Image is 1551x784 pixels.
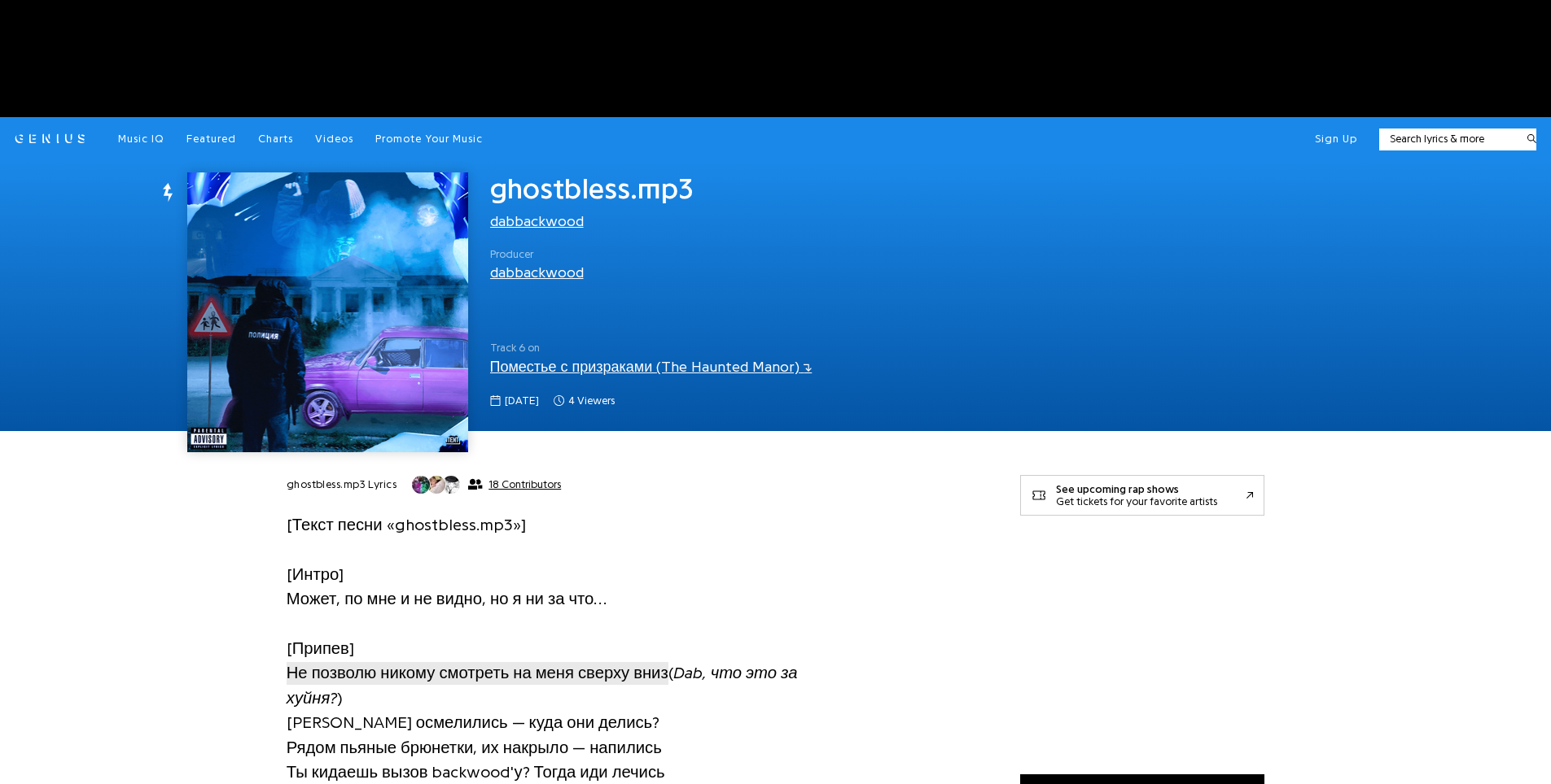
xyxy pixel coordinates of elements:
[186,132,236,146] a: Featured
[1379,131,1517,147] input: Search lyrics & more
[118,133,164,144] span: Music IQ
[505,393,539,409] span: [DATE]
[554,393,615,409] span: 4 viewers
[490,174,693,203] span: ghostbless.mp3
[490,340,999,356] span: Track 6 on
[568,393,615,409] span: 4 viewers
[315,132,353,146] a: Videos
[1020,475,1264,516] a: See upcoming rap showsGet tickets for your favorite artists
[186,133,236,144] span: Featured
[118,132,164,146] a: Music IQ
[287,477,397,492] h2: ghostbless.mp3 Lyrics
[287,662,668,685] span: Не позволю никому смотреть на меня сверху вниз
[489,478,561,491] span: 18 Contributors
[258,132,293,146] a: Charts
[375,132,483,146] a: Promote Your Music
[187,172,467,452] img: Cover art for ghostbless.mp3 by dabbackwood
[1056,495,1217,507] div: Get tickets for your favorite artists
[258,133,293,144] span: Charts
[490,246,584,263] span: Producer
[287,660,668,686] a: Не позволю никому смотреть на меня сверху вниз
[375,133,483,144] span: Promote Your Music
[490,265,584,280] a: dabbackwood
[1056,483,1217,495] div: See upcoming rap shows
[411,475,561,494] button: 18 Contributors
[287,664,798,706] i: Dab, что это за хуйня?
[1315,132,1357,146] button: Sign Up
[490,214,584,229] a: dabbackwood
[315,133,353,144] span: Videos
[490,359,813,374] a: Поместье с призраками (The Haunted Manor)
